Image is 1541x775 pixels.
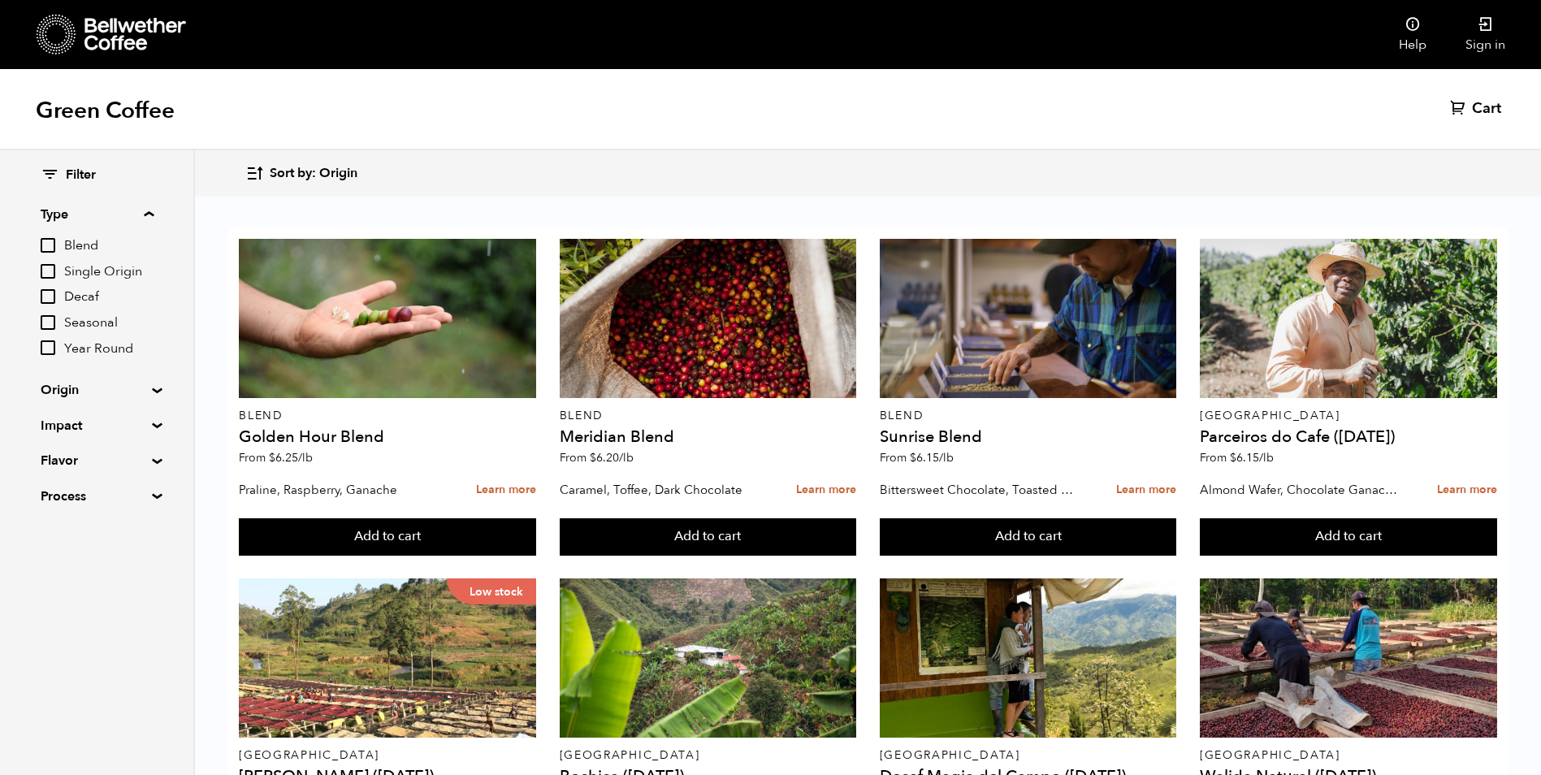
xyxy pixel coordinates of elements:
[880,518,1177,556] button: Add to cart
[880,429,1177,445] h4: Sunrise Blend
[560,410,857,422] p: Blend
[239,478,441,502] p: Praline, Raspberry, Ganache
[41,487,153,506] summary: Process
[239,450,313,465] span: From
[64,288,154,306] span: Decaf
[41,205,154,224] summary: Type
[239,429,536,445] h4: Golden Hour Blend
[1116,473,1176,508] a: Learn more
[1450,99,1505,119] a: Cart
[269,450,313,465] bdi: 6.25
[64,340,154,358] span: Year Round
[590,450,596,465] span: $
[64,263,154,281] span: Single Origin
[298,450,313,465] span: /lb
[560,450,634,465] span: From
[880,410,1177,422] p: Blend
[41,380,153,400] summary: Origin
[1200,429,1497,445] h4: Parceiros do Cafe ([DATE])
[619,450,634,465] span: /lb
[66,167,96,184] span: Filter
[41,264,55,279] input: Single Origin
[1472,99,1501,119] span: Cart
[41,289,55,304] input: Decaf
[64,314,154,332] span: Seasonal
[64,237,154,255] span: Blend
[1230,450,1274,465] bdi: 6.15
[560,750,857,761] p: [GEOGRAPHIC_DATA]
[1200,750,1497,761] p: [GEOGRAPHIC_DATA]
[939,450,954,465] span: /lb
[41,238,55,253] input: Blend
[41,451,153,470] summary: Flavor
[910,450,916,465] span: $
[270,165,357,183] span: Sort by: Origin
[239,578,536,738] a: Low stock
[245,154,357,193] button: Sort by: Origin
[880,750,1177,761] p: [GEOGRAPHIC_DATA]
[41,416,153,435] summary: Impact
[36,96,175,125] h1: Green Coffee
[1200,478,1402,502] p: Almond Wafer, Chocolate Ganache, Bing Cherry
[239,750,536,761] p: [GEOGRAPHIC_DATA]
[1200,450,1274,465] span: From
[239,518,536,556] button: Add to cart
[476,473,536,508] a: Learn more
[1200,410,1497,422] p: [GEOGRAPHIC_DATA]
[590,450,634,465] bdi: 6.20
[560,429,857,445] h4: Meridian Blend
[560,478,762,502] p: Caramel, Toffee, Dark Chocolate
[41,340,55,355] input: Year Round
[1200,518,1497,556] button: Add to cart
[880,478,1082,502] p: Bittersweet Chocolate, Toasted Marshmallow, Candied Orange, Praline
[560,518,857,556] button: Add to cart
[1230,450,1236,465] span: $
[880,450,954,465] span: From
[447,578,536,604] p: Low stock
[1259,450,1274,465] span: /lb
[910,450,954,465] bdi: 6.15
[41,315,55,330] input: Seasonal
[239,410,536,422] p: Blend
[796,473,856,508] a: Learn more
[1437,473,1497,508] a: Learn more
[269,450,275,465] span: $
